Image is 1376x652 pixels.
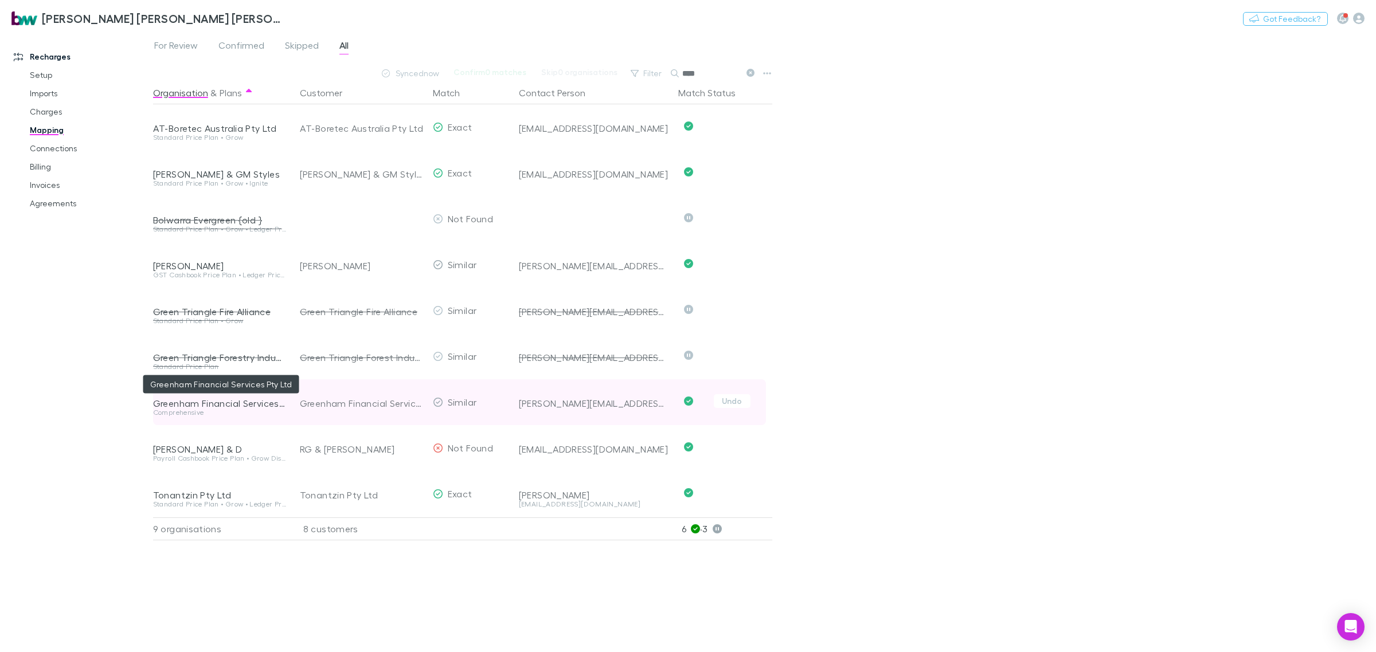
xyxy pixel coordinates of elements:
a: Agreements [18,194,162,213]
div: Standard Price Plan • Grow • Ledger Price Plan • Comprehensive [153,501,286,508]
span: Not Found [448,213,493,224]
div: [PERSON_NAME][EMAIL_ADDRESS][DOMAIN_NAME] [519,306,669,317]
span: Similar [448,396,477,407]
button: Got Feedback? [1243,12,1328,26]
svg: Skipped [684,351,693,360]
div: Standard Price Plan • Grow • Ignite [153,180,286,187]
div: AT-Boretec Australia Pty Ltd [153,123,286,134]
div: [PERSON_NAME][EMAIL_ADDRESS][DOMAIN_NAME] [519,260,669,272]
a: Invoices [18,176,162,194]
div: RG & [PERSON_NAME] [300,426,424,472]
span: Exact [448,121,472,132]
span: All [339,40,349,54]
div: Payroll Cashbook Price Plan • Grow Discount A [153,455,286,462]
button: Confirm0 matches [446,65,534,79]
span: Similar [448,351,477,362]
div: Tonantzin Pty Ltd [153,489,286,501]
div: Green Triangle Fire Alliance [300,289,424,335]
div: [EMAIL_ADDRESS][DOMAIN_NAME] [519,443,669,455]
svg: Confirmed [684,259,693,268]
button: Undo [714,394,750,408]
div: [PERSON_NAME] [300,243,424,289]
div: Green Triangle Forest Industry Hub [300,335,424,380]
div: Standard Price Plan • Grow • Ledger Price Plan [153,226,286,233]
svg: Confirmed [684,442,693,451]
div: [EMAIL_ADDRESS][DOMAIN_NAME] [519,123,669,134]
span: Exact [448,167,472,178]
a: [PERSON_NAME] [PERSON_NAME] [PERSON_NAME] Partners [5,5,291,32]
a: Connections [18,139,162,158]
svg: Confirmed [684,488,693,497]
span: Skipped [285,40,319,54]
div: Standard Price Plan • Grow [153,134,286,141]
a: Mapping [18,121,162,139]
h3: [PERSON_NAME] [PERSON_NAME] [PERSON_NAME] Partners [42,11,284,25]
div: Greenham Financial Services Pty Ltd [300,380,424,426]
span: Confirmed [218,40,264,54]
a: Imports [18,84,162,103]
div: [PERSON_NAME] [519,489,669,501]
div: [EMAIL_ADDRESS][DOMAIN_NAME] [519,168,669,180]
img: Brewster Walsh Waters Partners's Logo [11,11,37,25]
button: Customer [300,81,356,104]
span: For Review [154,40,198,54]
a: Recharges [2,48,162,66]
div: GST Cashbook Price Plan • Ledger Price Plan [153,272,286,278]
span: Exact [448,488,472,499]
div: Comprehensive [153,409,286,416]
div: Green Triangle Fire Alliance [153,306,286,317]
span: Not Found [448,442,493,453]
svg: Skipped [684,213,693,222]
svg: Confirmed [684,396,693,406]
a: Billing [18,158,162,176]
div: [EMAIL_ADDRESS][DOMAIN_NAME] [519,501,669,508]
a: Setup [18,66,162,84]
div: Standard Price Plan • Grow [153,317,286,324]
div: Bolwarra Evergreen {old } [153,214,286,226]
svg: Skipped [684,305,693,314]
button: Match [433,81,474,104]
span: Similar [448,259,477,270]
div: 8 customers [291,517,428,540]
div: [PERSON_NAME] & GM Styles [300,151,424,197]
button: Match Status [678,81,749,104]
div: [PERSON_NAME][EMAIL_ADDRESS][PERSON_NAME][DOMAIN_NAME] [519,352,669,363]
div: Open Intercom Messenger [1337,613,1365,641]
div: [PERSON_NAME] & GM Styles [153,168,286,180]
div: Green Triangle Forestry Industry Hub Association [153,352,286,363]
button: Plans [220,81,242,104]
div: Tonantzin Pty Ltd [300,472,424,518]
button: Contact Person [519,81,599,104]
p: 6 · 3 [682,518,772,540]
a: Charges [18,103,162,121]
div: [PERSON_NAME] [153,260,286,272]
div: [PERSON_NAME] & D [153,443,286,455]
svg: Confirmed [684,121,693,131]
div: [PERSON_NAME][EMAIL_ADDRESS][DOMAIN_NAME] [519,398,669,409]
div: 9 organisations [153,517,291,540]
div: & [153,81,286,104]
div: Standard Price Plan [153,363,286,370]
button: Filter [625,66,669,80]
div: AT-Boretec Australia Pty Ltd [300,105,424,151]
svg: Confirmed [684,167,693,176]
button: Skip0 organisations [534,65,625,79]
div: Greenham Financial Services Pty Ltd [153,398,286,409]
span: Similar [448,305,477,316]
span: Synced [396,68,424,78]
div: now [381,65,446,81]
button: Organisation [153,81,208,104]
